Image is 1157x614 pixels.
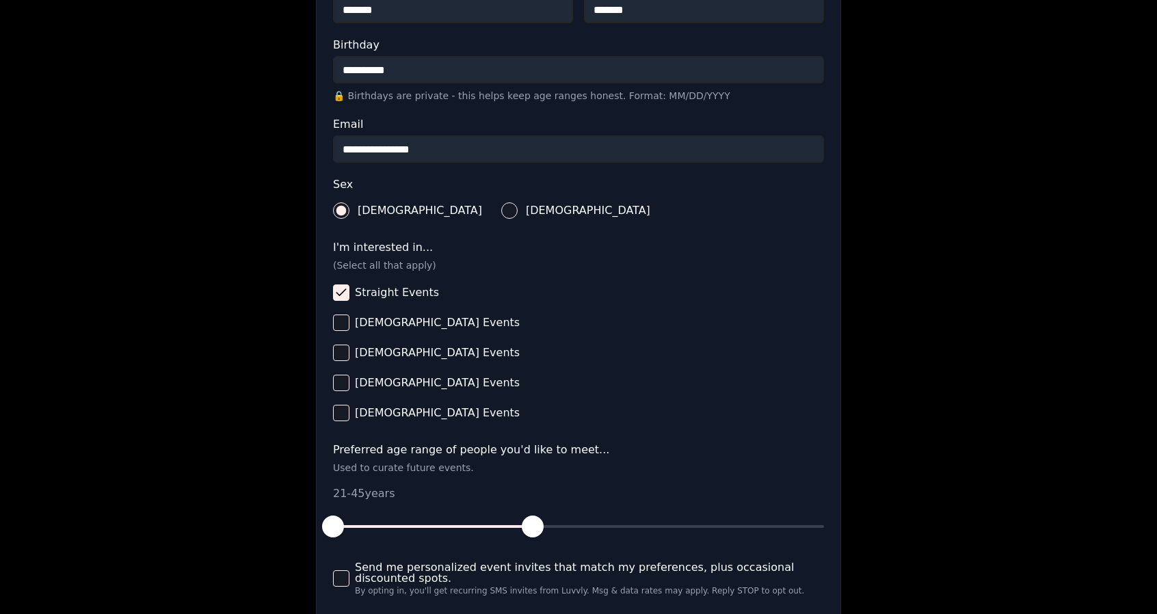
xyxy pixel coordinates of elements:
[355,562,824,584] span: Send me personalized event invites that match my preferences, plus occasional discounted spots.
[333,315,349,331] button: [DEMOGRAPHIC_DATA] Events
[333,375,349,391] button: [DEMOGRAPHIC_DATA] Events
[333,345,349,361] button: [DEMOGRAPHIC_DATA] Events
[333,258,824,272] p: (Select all that apply)
[333,444,824,455] label: Preferred age range of people you'd like to meet...
[333,202,349,219] button: [DEMOGRAPHIC_DATA]
[333,284,349,301] button: Straight Events
[355,287,439,298] span: Straight Events
[355,587,824,595] span: By opting in, you'll get recurring SMS invites from Luvvly. Msg & data rates may apply. Reply STO...
[333,405,349,421] button: [DEMOGRAPHIC_DATA] Events
[333,242,824,253] label: I'm interested in...
[355,317,520,328] span: [DEMOGRAPHIC_DATA] Events
[355,408,520,418] span: [DEMOGRAPHIC_DATA] Events
[501,202,518,219] button: [DEMOGRAPHIC_DATA]
[333,119,824,130] label: Email
[333,570,349,587] button: Send me personalized event invites that match my preferences, plus occasional discounted spots.By...
[526,205,650,216] span: [DEMOGRAPHIC_DATA]
[333,485,824,502] p: 21 - 45 years
[333,179,824,190] label: Sex
[333,461,824,475] p: Used to curate future events.
[355,377,520,388] span: [DEMOGRAPHIC_DATA] Events
[355,347,520,358] span: [DEMOGRAPHIC_DATA] Events
[358,205,482,216] span: [DEMOGRAPHIC_DATA]
[333,40,824,51] label: Birthday
[333,89,824,103] p: 🔒 Birthdays are private - this helps keep age ranges honest. Format: MM/DD/YYYY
